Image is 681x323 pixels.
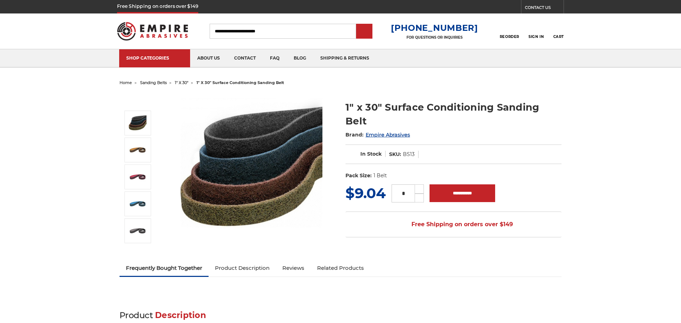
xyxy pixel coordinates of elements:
[500,34,519,39] span: Reorder
[373,172,387,179] dd: 1 Belt
[209,260,276,276] a: Product Description
[181,98,322,240] img: 1"x30" Surface Conditioning Sanding Belts
[119,49,190,67] a: SHOP CATEGORIES
[345,132,364,138] span: Brand:
[175,80,188,85] a: 1" x 30"
[117,17,188,45] img: Empire Abrasives
[391,35,478,40] p: FOR QUESTIONS OR INQUIRIES
[227,49,263,67] a: contact
[126,55,183,61] div: SHOP CATEGORIES
[391,23,478,33] a: [PHONE_NUMBER]
[500,23,519,39] a: Reorder
[311,260,370,276] a: Related Products
[140,80,167,85] a: sanding belts
[366,132,410,138] a: Empire Abrasives
[389,151,401,158] dt: SKU:
[276,260,311,276] a: Reviews
[120,260,209,276] a: Frequently Bought Together
[190,49,227,67] a: about us
[129,114,146,132] img: 1"x30" Surface Conditioning Sanding Belts
[287,49,313,67] a: blog
[313,49,376,67] a: shipping & returns
[120,80,132,85] a: home
[129,195,146,213] img: 1"x30" Fine Surface Conditioning Belt
[345,100,561,128] h1: 1" x 30" Surface Conditioning Sanding Belt
[357,24,371,39] input: Submit
[129,168,146,186] img: 1"x30" Medium Surface Conditioning Belt
[394,217,513,232] span: Free Shipping on orders over $149
[196,80,284,85] span: 1" x 30" surface conditioning sanding belt
[360,151,382,157] span: In Stock
[263,49,287,67] a: faq
[345,184,386,202] span: $9.04
[129,222,146,240] img: 1"x30" Ultra Fine Surface Conditioning Belt
[553,34,564,39] span: Cart
[528,34,544,39] span: Sign In
[403,151,415,158] dd: BS13
[120,310,153,320] span: Product
[129,141,146,159] img: 1"x30" Coarse Surface Conditioning Belt
[345,172,372,179] dt: Pack Size:
[525,4,564,13] a: CONTACT US
[155,310,206,320] span: Description
[553,23,564,39] a: Cart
